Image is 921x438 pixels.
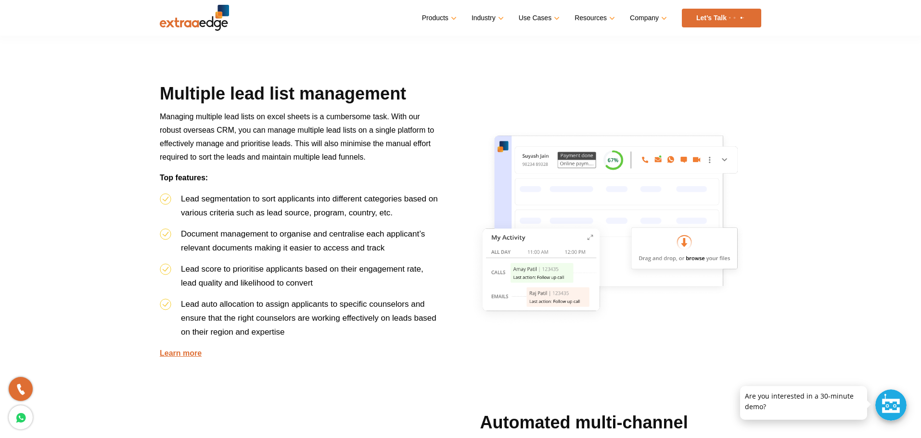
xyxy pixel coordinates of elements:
[160,349,202,357] a: Learn more
[160,113,434,161] span: Managing multiple lead lists on excel sheets is a cumbersome task. With our robust overseas CRM, ...
[422,11,455,25] a: Products
[630,11,665,25] a: Company
[519,11,558,25] a: Use Cases
[160,174,208,182] b: Top features:
[575,11,613,25] a: Resources
[472,11,502,25] a: Industry
[181,264,423,288] span: Lead score to prioritise applicants based on their engagement rate, lead quality and likelihood t...
[160,82,441,110] h2: Multiple lead list management
[682,9,761,27] a: Let’s Talk
[181,300,436,337] span: Lead auto allocation to assign applicants to specific counselors and ensure that the right counse...
[875,389,907,421] div: Chat
[181,194,438,217] span: Lead segmentation to sort applicants into different categories based on various criteria such as ...
[468,75,761,368] img: multiple-lead-list-management
[181,229,425,252] span: Document management to organise and centralise each applicant’s relevant documents making it easi...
